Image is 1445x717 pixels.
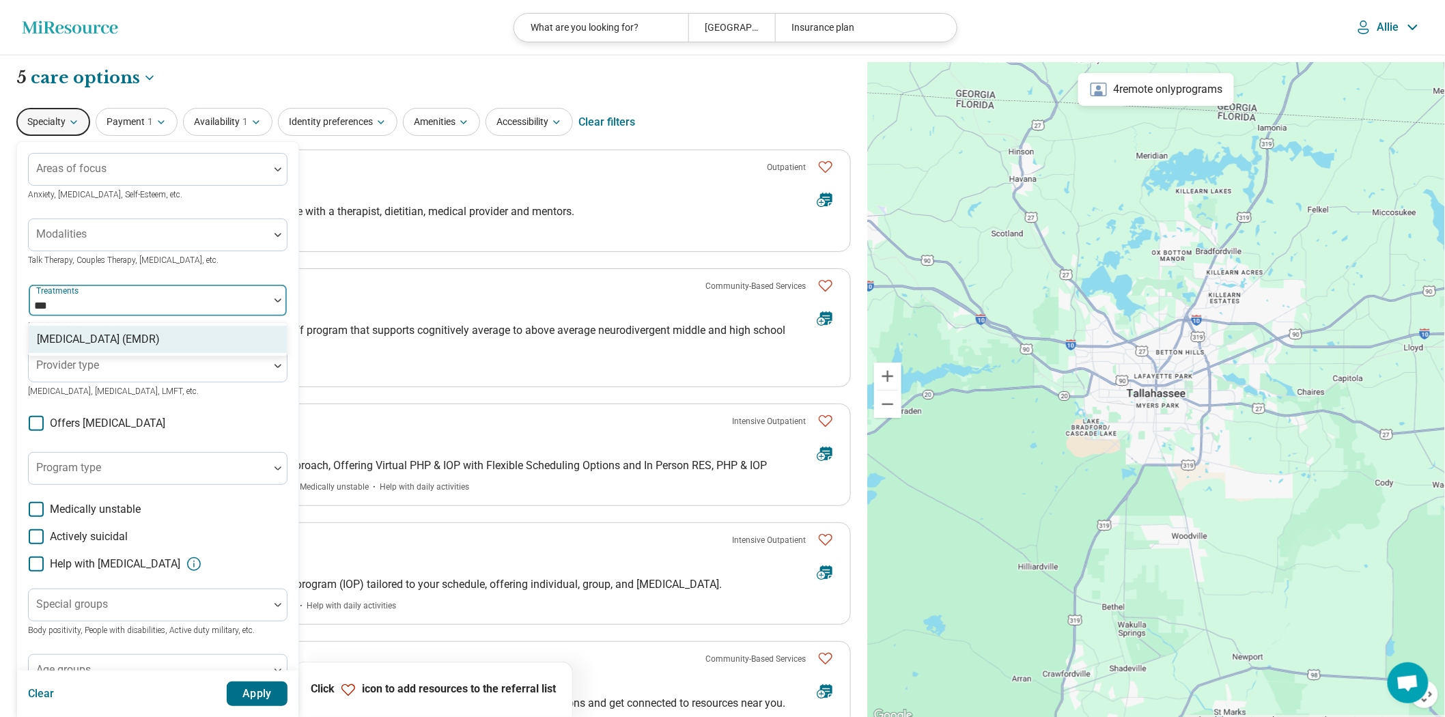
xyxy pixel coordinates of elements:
span: Anxiety, [MEDICAL_DATA], Self-Esteem, etc. [28,190,182,199]
button: Favorite [812,526,839,554]
div: [GEOGRAPHIC_DATA], [GEOGRAPHIC_DATA] [688,14,775,42]
label: Special groups [36,597,108,610]
p: [MEDICAL_DATA] Treatment with a Holistic* Approach, Offering Virtual PHP & IOP with Flexible Sche... [69,458,839,474]
p: Intensive Outpatient [733,415,806,427]
button: Accessibility [486,108,573,136]
span: EMDR, TMS, Hypnosis, etc. [28,321,127,331]
p: Allie [1377,20,1400,34]
div: Open chat [1388,662,1429,703]
button: Favorite [812,407,839,435]
button: Zoom out [874,391,901,418]
span: Medically unstable [50,501,141,518]
label: Modalities [36,227,87,240]
p: Community-Based Services [706,653,806,665]
button: Care options [31,66,156,89]
button: Zoom in [874,363,901,390]
button: Apply [227,681,288,706]
button: Identity preferences [278,108,397,136]
button: Clear [28,681,55,706]
p: Outpatient [768,161,806,173]
button: Payment1 [96,108,178,136]
div: Insurance plan [775,14,949,42]
span: Body positivity, People with disabilities, Active duty military, etc. [28,625,255,635]
span: Medically unstable [300,481,369,493]
p: Intensive Outpatient [733,534,806,546]
p: Click icon to add resources to the referral list [311,681,556,698]
label: Program type [36,461,101,474]
span: Help with daily activities [380,481,469,493]
span: Actively suicidal [50,529,128,545]
label: Treatments [36,286,81,296]
div: Clear filters [578,106,635,139]
button: Availability1 [183,108,272,136]
button: Specialty [16,108,90,136]
span: Help with [MEDICAL_DATA] [50,556,180,572]
span: 1 [148,115,153,129]
div: 4 remote only programs [1078,73,1234,106]
span: Offers [MEDICAL_DATA] [50,415,165,432]
span: 1 [242,115,248,129]
button: Amenities [403,108,480,136]
button: Favorite [812,645,839,673]
label: Provider type [36,358,99,371]
button: Favorite [812,153,839,181]
button: Favorite [812,272,839,300]
h1: 5 [16,66,156,89]
span: [MEDICAL_DATA], [MEDICAL_DATA], LMFT, etc. [28,386,199,396]
p: We provide a personalized intensive outpatient program (IOP) tailored to your schedule, offering ... [69,576,839,593]
span: Help with daily activities [307,600,396,612]
span: Talk Therapy, Couples Therapy, [MEDICAL_DATA], etc. [28,255,219,265]
label: Areas of focus [36,162,107,175]
div: What are you looking for? [514,14,688,42]
p: A progressive and inclusive homeschool drop-off program that supports cognitively average to abov... [69,322,839,355]
div: [MEDICAL_DATA] (EMDR) [37,331,160,348]
label: Age groups [36,663,91,676]
p: Community-Based Services [706,280,806,292]
p: We provide virtual, flexible [MEDICAL_DATA] care with a therapist, dietitian, medical provider an... [69,203,839,220]
span: care options [31,66,140,89]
